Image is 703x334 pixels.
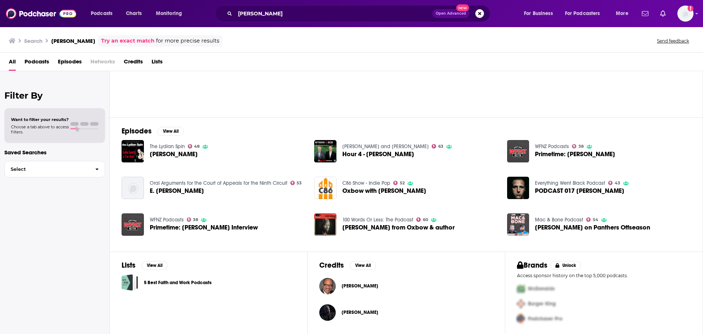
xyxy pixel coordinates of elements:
button: Open AdvancedNew [432,9,469,18]
button: Unlock [550,261,581,270]
a: 63 [432,144,443,148]
a: ListsView All [122,261,168,270]
h2: Filter By [4,90,105,101]
a: 38 [572,144,584,148]
img: User Profile [677,5,693,22]
h2: Episodes [122,126,152,136]
span: [PERSON_NAME] [342,283,378,289]
img: Third Pro Logo [514,311,528,326]
a: Show notifications dropdown [657,7,669,20]
span: [PERSON_NAME] [342,309,378,315]
span: Primetime: [PERSON_NAME] [535,151,615,157]
span: Burger King [528,301,556,307]
img: Eugene S. Robinson [319,304,336,321]
a: PODCAST 017 Eugene Robinson [535,188,624,194]
button: open menu [611,8,637,19]
span: Open Advanced [436,12,466,15]
a: 71 [494,37,565,109]
a: Episodes [58,56,82,71]
span: Charts [126,8,142,19]
span: Credits [124,56,143,71]
a: Everything Went Black Podcast [535,180,605,186]
a: 60 [416,217,428,222]
a: Eugene Robinson [319,278,336,294]
img: Primetime: Eugene Robinson [507,140,529,162]
span: 43 [615,181,620,185]
span: 48 [194,145,200,148]
span: Oxbow with [PERSON_NAME] [342,188,426,194]
span: For Business [524,8,553,19]
div: Search podcasts, credits, & more... [222,5,497,22]
a: Wyman and Bob [342,143,429,150]
img: Eugene Robinson on Panthers Offseason [507,213,529,236]
span: New [456,4,469,11]
a: Try an exact match [101,37,155,45]
img: PODCAST 017 Eugene Robinson [507,177,529,199]
img: Eugene Robinson [122,140,144,162]
span: Logged in as bridget.oleary [677,5,693,22]
span: 63 [438,145,443,148]
a: Eugene Robinson [150,151,198,157]
a: Oxbow with Eugene Robinson [314,177,336,199]
span: 52 [400,181,405,185]
a: Primetime: Eugene Robinson Interview [150,224,258,231]
a: Show notifications dropdown [639,7,651,20]
a: 43 [608,181,620,185]
img: Hour 4 - Eugene Robinson [314,140,336,162]
img: Primetime: Eugene Robinson Interview [122,213,144,236]
h3: [PERSON_NAME] [51,37,95,44]
a: 53 [290,181,302,185]
span: 54 [593,218,598,221]
img: First Pro Logo [514,281,528,296]
img: Eugene Robinson from Oxbow & author [314,213,336,236]
svg: Add a profile image [688,5,693,11]
a: Mac & Bone Podcast [535,217,583,223]
a: 5 Best Faith and Work Podcasts [122,274,138,291]
span: More [616,8,628,19]
a: E. v. v. Eugene Robinson, Jr. [150,188,204,194]
a: WFNZ Podcasts [150,217,184,223]
a: Eugene Robinson on Panthers Offseason [535,224,650,231]
button: View All [350,261,376,270]
a: 5 Best Faith and Work Podcasts [144,279,212,287]
h2: Lists [122,261,135,270]
a: Eugene S. Robinson [342,309,378,315]
span: 60 [423,218,428,221]
h2: Credits [319,261,344,270]
a: Podcasts [25,56,49,71]
span: Want to filter your results? [11,117,69,122]
a: 46 [199,37,270,109]
p: Access sponsor history on the top 5,000 podcasts. [517,273,691,278]
img: Second Pro Logo [514,296,528,311]
span: 38 [193,218,198,221]
a: Oral Arguments for the Court of Appeals for the Ninth Circuit [150,180,287,186]
span: [PERSON_NAME] from Oxbow & author [342,224,455,231]
span: PODCAST 017 [PERSON_NAME] [535,188,624,194]
a: Oxbow with Eugene Robinson [342,188,426,194]
span: Choose a tab above to access filters. [11,124,69,135]
button: Eugene RobinsonEugene Robinson [319,274,493,298]
span: McDonalds [528,286,555,292]
a: 48 [188,144,200,148]
a: Eugene Robinson from Oxbow & author [342,224,455,231]
a: 40 [125,37,196,109]
button: Send feedback [655,38,691,44]
a: EpisodesView All [122,126,184,136]
a: Primetime: Eugene Robinson [535,151,615,157]
span: Primetime: [PERSON_NAME] Interview [150,224,258,231]
span: [PERSON_NAME] on Panthers Offseason [535,224,650,231]
a: 54 [586,217,598,222]
span: Select [5,167,89,172]
button: open menu [151,8,191,19]
a: CreditsView All [319,261,376,270]
a: Charts [121,8,146,19]
a: 38 [187,217,198,222]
